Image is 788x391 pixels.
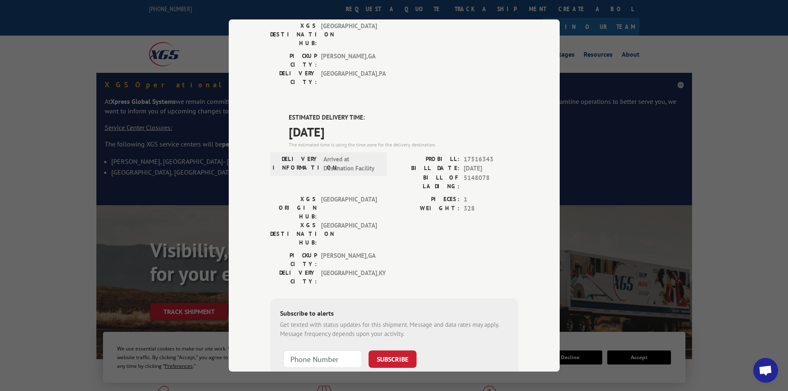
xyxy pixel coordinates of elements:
div: Get texted with status updates for this shipment. Message and data rates may apply. Message frequ... [280,320,508,339]
label: ESTIMATED DELIVERY TIME: [289,113,518,122]
label: WEIGHT: [394,204,460,213]
label: PIECES: [394,195,460,204]
label: BILL DATE: [394,164,460,173]
div: The estimated time is using the time zone for the delivery destination. [289,141,518,149]
span: [GEOGRAPHIC_DATA] , PA [321,69,377,86]
div: Subscribe to alerts [280,308,508,320]
span: [GEOGRAPHIC_DATA] , KY [321,269,377,286]
span: 5148078 [464,173,518,191]
input: Phone Number [283,350,362,368]
label: PROBILL: [394,155,460,164]
span: 1 [464,195,518,204]
button: SUBSCRIBE [369,350,417,368]
span: [PERSON_NAME] , GA [321,52,377,69]
a: Open chat [753,358,778,383]
span: 17516343 [464,155,518,164]
span: [GEOGRAPHIC_DATA] [321,22,377,48]
label: PICKUP CITY: [270,52,317,69]
span: [GEOGRAPHIC_DATA] [321,221,377,247]
label: DELIVERY CITY: [270,269,317,286]
span: [DATE] [289,122,518,141]
label: XGS ORIGIN HUB: [270,195,317,221]
span: [GEOGRAPHIC_DATA] [321,195,377,221]
span: [DATE] [464,164,518,173]
label: PICKUP CITY: [270,251,317,269]
label: XGS DESTINATION HUB: [270,221,317,247]
span: [PERSON_NAME] , GA [321,251,377,269]
label: BILL OF LADING: [394,173,460,191]
label: DELIVERY INFORMATION: [273,155,319,173]
span: Arrived at Destination Facility [323,155,379,173]
label: XGS DESTINATION HUB: [270,22,317,48]
label: DELIVERY CITY: [270,69,317,86]
span: 328 [464,204,518,213]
